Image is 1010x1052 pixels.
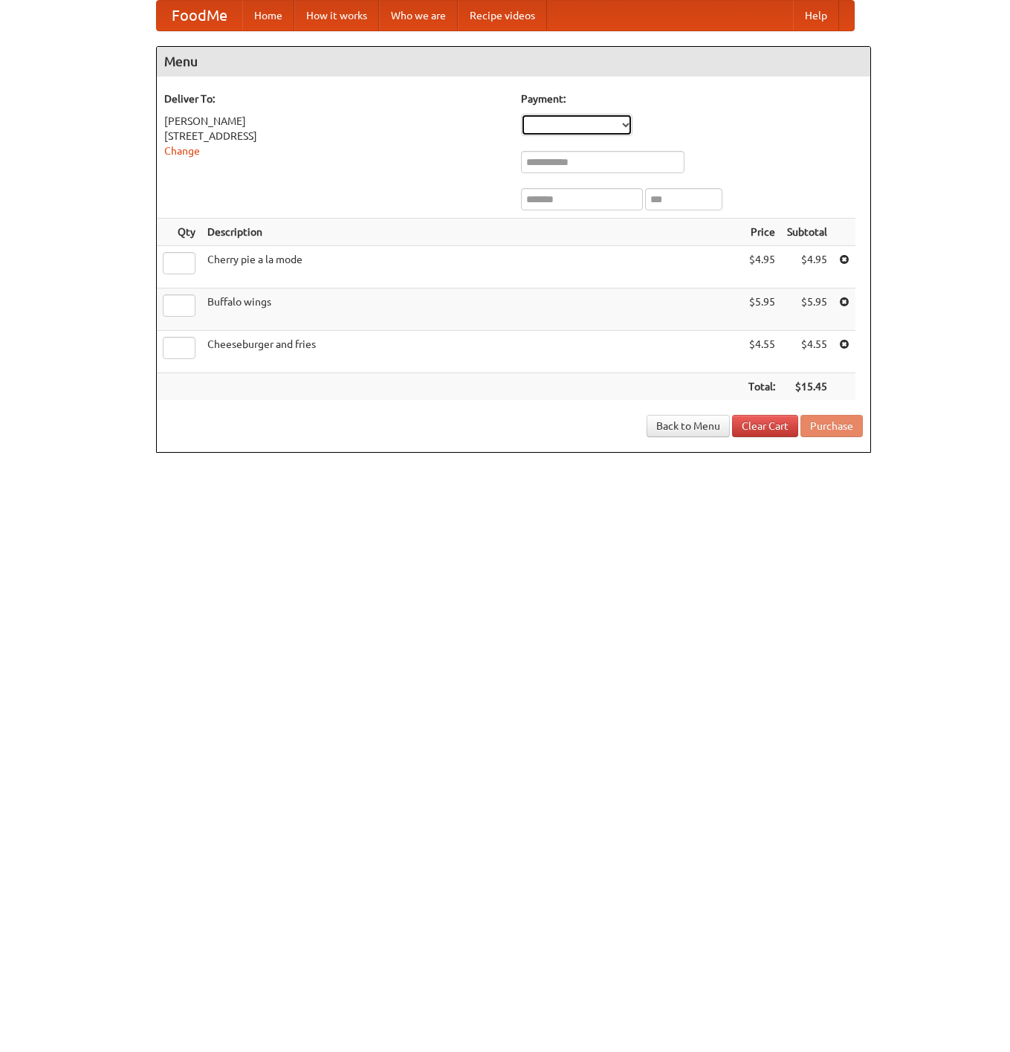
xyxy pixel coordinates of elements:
[157,219,201,246] th: Qty
[800,415,863,437] button: Purchase
[781,219,833,246] th: Subtotal
[742,373,781,401] th: Total:
[164,114,506,129] div: [PERSON_NAME]
[157,1,242,30] a: FoodMe
[521,91,863,106] h5: Payment:
[781,373,833,401] th: $15.45
[242,1,294,30] a: Home
[164,145,200,157] a: Change
[294,1,379,30] a: How it works
[781,246,833,288] td: $4.95
[781,331,833,373] td: $4.55
[164,129,506,143] div: [STREET_ADDRESS]
[201,219,742,246] th: Description
[742,288,781,331] td: $5.95
[732,415,798,437] a: Clear Cart
[201,288,742,331] td: Buffalo wings
[164,91,506,106] h5: Deliver To:
[742,246,781,288] td: $4.95
[781,288,833,331] td: $5.95
[379,1,458,30] a: Who we are
[647,415,730,437] a: Back to Menu
[742,331,781,373] td: $4.55
[201,331,742,373] td: Cheeseburger and fries
[201,246,742,288] td: Cherry pie a la mode
[742,219,781,246] th: Price
[458,1,547,30] a: Recipe videos
[157,47,870,77] h4: Menu
[793,1,839,30] a: Help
